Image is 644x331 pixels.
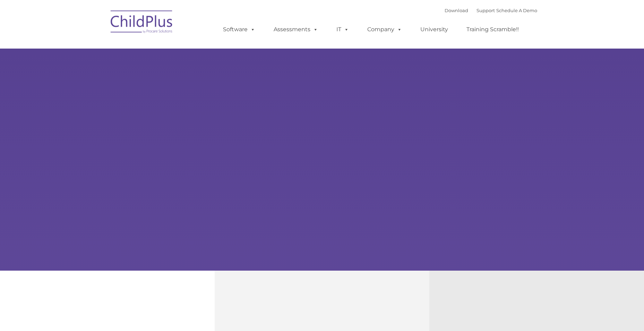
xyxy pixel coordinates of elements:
a: Schedule A Demo [496,8,537,13]
a: Company [360,23,409,36]
a: Support [476,8,495,13]
a: IT [329,23,356,36]
img: ChildPlus by Procare Solutions [107,6,177,40]
a: Assessments [267,23,325,36]
a: Training Scramble!! [460,23,526,36]
font: | [445,8,537,13]
a: University [413,23,455,36]
a: Download [445,8,468,13]
a: Software [216,23,262,36]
